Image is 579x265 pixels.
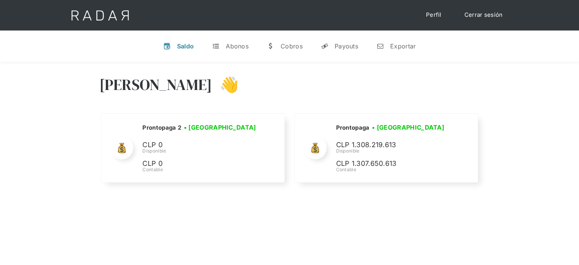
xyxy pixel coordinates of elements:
p: CLP 1.307.650.613 [336,158,450,169]
div: w [267,42,274,50]
h3: • [GEOGRAPHIC_DATA] [184,123,256,132]
div: v [163,42,171,50]
div: t [212,42,220,50]
div: Abonos [226,42,249,50]
div: Payouts [335,42,358,50]
div: Disponible [142,148,258,154]
h3: 👋 [212,75,239,94]
div: y [321,42,329,50]
div: Contable [142,166,258,173]
div: Contable [336,166,450,173]
h3: • [GEOGRAPHIC_DATA] [372,123,444,132]
a: Cerrar sesión [457,8,510,22]
div: Exportar [390,42,416,50]
h3: [PERSON_NAME] [99,75,212,94]
div: Cobros [281,42,303,50]
div: Saldo [177,42,194,50]
p: CLP 1.308.219.613 [336,140,450,151]
h2: Prontopaga 2 [142,124,181,132]
p: CLP 0 [142,140,257,151]
a: Perfil [418,8,449,22]
div: Disponible [336,148,450,154]
p: CLP 0 [142,158,257,169]
h2: Prontopaga [336,124,369,132]
div: n [376,42,384,50]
